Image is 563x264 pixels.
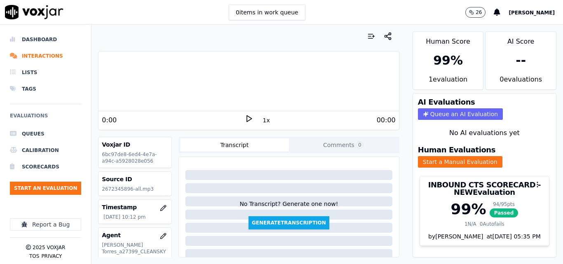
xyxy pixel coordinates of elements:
div: Human Score [413,32,483,47]
h3: Source ID [102,175,168,183]
button: 26 [465,7,486,18]
button: Start a Manual Evaluation [418,156,502,168]
p: 2672345896-all.mp3 [102,186,168,192]
h3: Human Evaluations [418,146,495,154]
p: 26 [476,9,482,16]
div: 99 % [433,53,463,68]
div: 00:00 [377,115,396,125]
button: Transcript [180,138,289,152]
button: Comments [289,138,398,152]
button: TOS [29,253,39,259]
h3: Agent [102,231,168,239]
button: Start an Evaluation [10,182,81,195]
h3: AI Evaluations [418,98,475,106]
div: 99 % [450,201,486,217]
h3: Voxjar ID [102,140,168,149]
a: Calibration [10,142,81,159]
a: Dashboard [10,31,81,48]
span: [PERSON_NAME] [509,10,555,16]
button: [PERSON_NAME] [509,7,563,17]
p: 2025 Voxjar [33,244,65,251]
div: 0 evaluation s [486,75,556,89]
div: No Transcript? Generate one now! [239,200,338,216]
a: Queues [10,126,81,142]
button: Queue an AI Evaluation [418,108,503,120]
div: No AI evaluations yet [420,128,549,138]
div: 1 N/A [464,221,476,227]
div: 94 / 95 pts [490,201,518,208]
div: AI Score [486,32,556,47]
p: [DATE] 10:12 pm [103,214,168,220]
img: voxjar logo [5,5,63,19]
div: by [PERSON_NAME] [420,232,549,245]
h6: Evaluations [10,111,81,126]
button: 0items in work queue [229,5,305,20]
span: 0 [356,141,364,149]
a: Scorecards [10,159,81,175]
a: Lists [10,64,81,81]
h3: Timestamp [102,203,168,211]
button: 26 [465,7,494,18]
div: at [DATE] 05:35 PM [483,232,541,241]
a: Interactions [10,48,81,64]
button: Privacy [41,253,62,259]
p: [PERSON_NAME] Torres_a27399_CLEANSKY [102,242,168,255]
button: 1x [261,114,272,126]
p: 6bc97de8-6ed4-4e7a-a94c-a5928028e056 [102,151,168,164]
h3: INBOUND CTS SCORECARD - NEW Evaluation [425,181,544,196]
div: 0:00 [102,115,117,125]
a: Tags [10,81,81,97]
div: 0 Autofails [480,221,504,227]
span: Passed [490,208,518,217]
button: GenerateTranscription [249,216,329,229]
button: Report a Bug [10,218,81,231]
div: 1 evaluation [413,75,483,89]
div: -- [516,53,526,68]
